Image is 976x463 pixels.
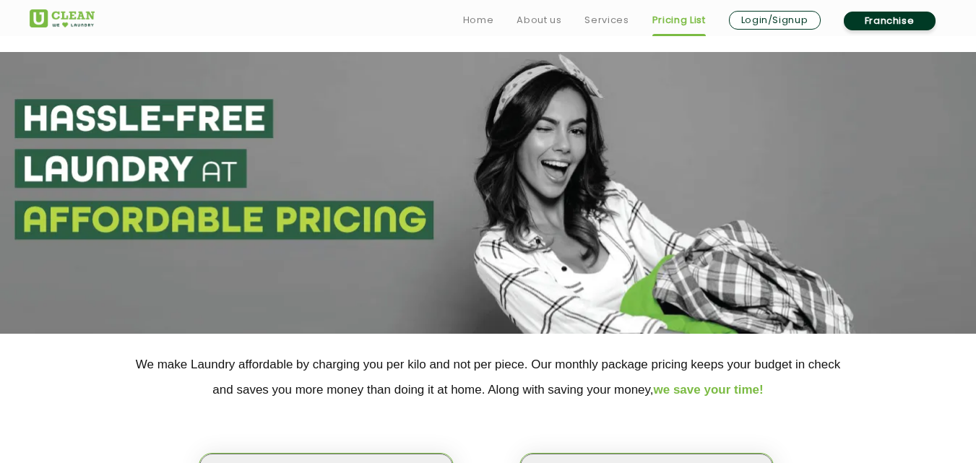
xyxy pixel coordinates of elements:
[652,12,706,29] a: Pricing List
[30,352,947,402] p: We make Laundry affordable by charging you per kilo and not per piece. Our monthly package pricin...
[517,12,561,29] a: About us
[654,383,764,397] span: we save your time!
[30,9,95,27] img: UClean Laundry and Dry Cleaning
[844,12,936,30] a: Franchise
[463,12,494,29] a: Home
[729,11,821,30] a: Login/Signup
[584,12,629,29] a: Services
